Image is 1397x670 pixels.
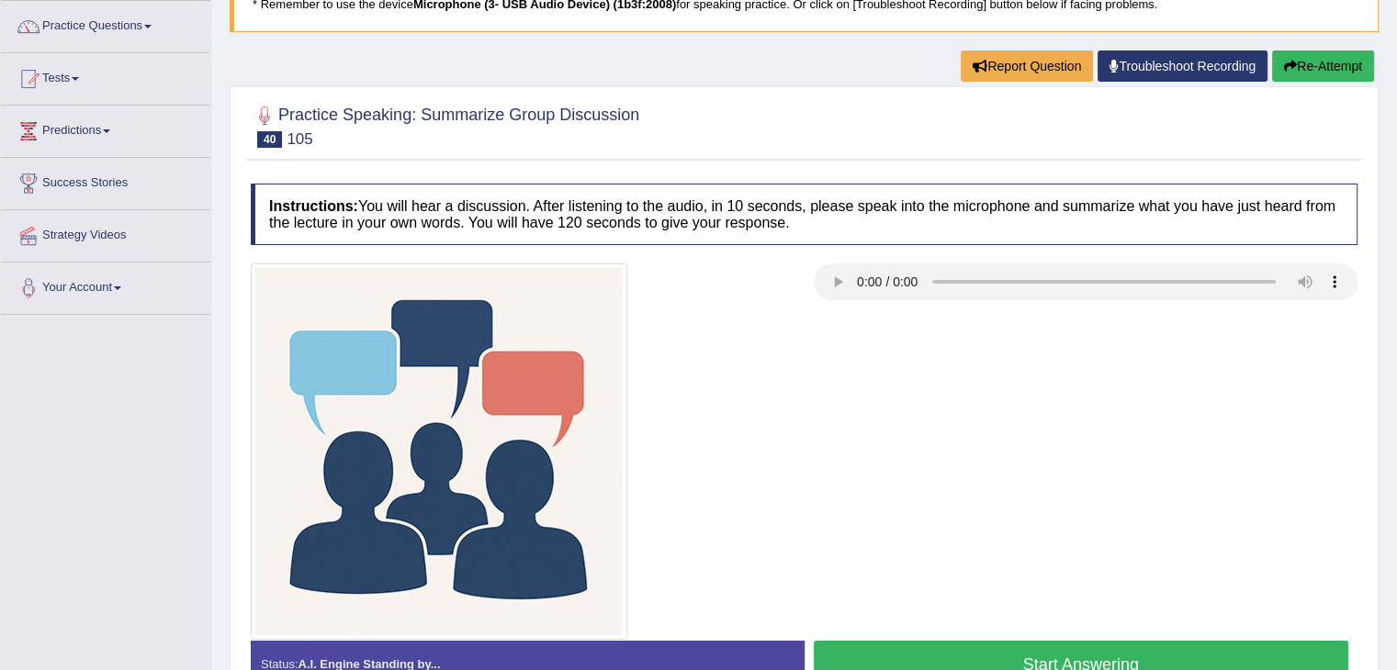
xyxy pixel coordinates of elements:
button: Report Question [961,50,1093,82]
a: Practice Questions [1,1,210,47]
small: 105 [287,130,312,148]
a: Troubleshoot Recording [1098,50,1267,82]
h2: Practice Speaking: Summarize Group Discussion [251,102,639,148]
b: Instructions: [269,198,358,214]
h4: You will hear a discussion. After listening to the audio, in 10 seconds, please speak into the mi... [251,184,1358,245]
span: 40 [257,131,282,148]
a: Your Account [1,262,210,308]
a: Success Stories [1,158,210,204]
button: Re-Attempt [1272,50,1374,82]
a: Predictions [1,106,210,151]
a: Strategy Videos [1,210,210,256]
a: Tests [1,53,210,99]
